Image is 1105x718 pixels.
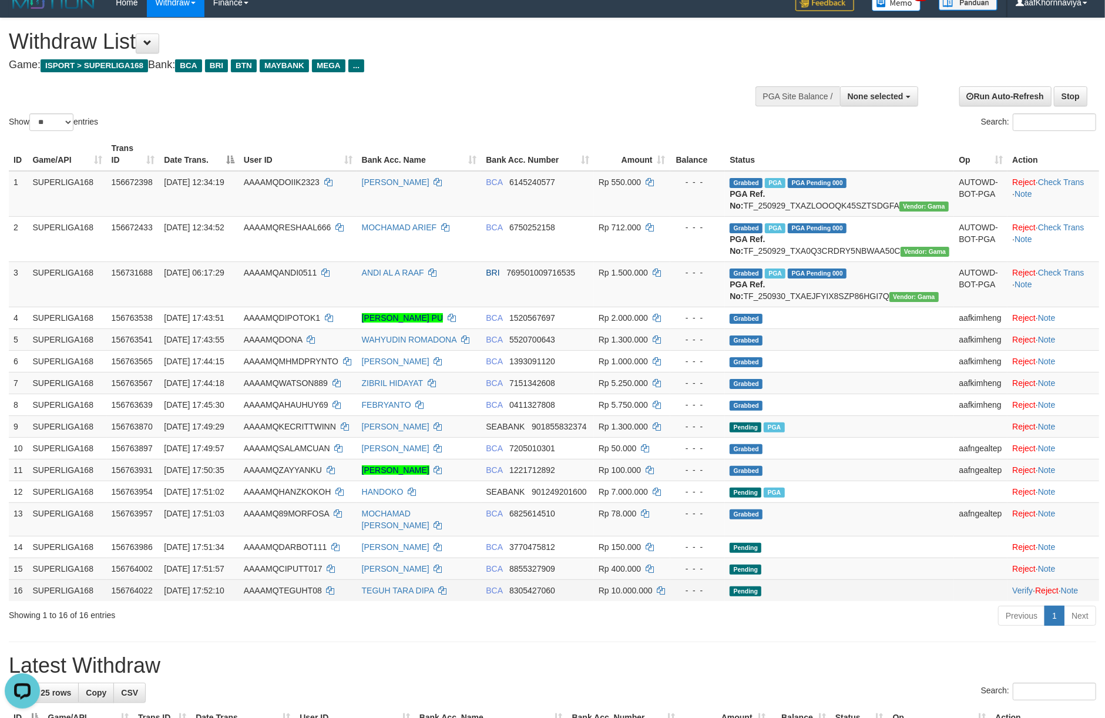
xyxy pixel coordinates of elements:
[28,394,106,415] td: SUPERLIGA168
[362,335,456,344] a: WAHYUDIN ROMADONA
[78,683,114,703] a: Copy
[41,59,148,72] span: ISPORT > SUPERLIGA168
[1015,189,1032,199] a: Note
[954,171,1007,217] td: AUTOWD-BOT-PGA
[112,223,153,232] span: 156672433
[1007,216,1099,261] td: · ·
[1012,223,1036,232] a: Reject
[164,422,224,431] span: [DATE] 17:49:29
[362,400,411,410] a: FEBRYANTO
[730,189,765,210] b: PGA Ref. No:
[9,171,28,217] td: 1
[675,508,721,519] div: - - -
[481,137,593,171] th: Bank Acc. Number: activate to sort column ascending
[28,328,106,350] td: SUPERLIGA168
[244,335,303,344] span: AAAAMQDONA
[730,269,763,279] span: Grabbed
[9,350,28,372] td: 6
[362,268,424,277] a: ANDI AL A RAAF
[765,269,785,279] span: Marked by aafromsomean
[9,30,725,53] h1: Withdraw List
[954,261,1007,307] td: AUTOWD-BOT-PGA
[981,113,1096,131] label: Search:
[486,487,525,496] span: SEABANK
[112,509,153,518] span: 156763957
[5,5,40,40] button: Open LiveChat chat widget
[1007,137,1099,171] th: Action
[362,378,423,388] a: ZIBRIL HIDAYAT
[486,313,502,323] span: BCA
[1007,459,1099,481] td: ·
[9,59,725,71] h4: Game: Bank:
[244,444,330,453] span: AAAAMQSALAMCUAN
[159,137,239,171] th: Date Trans.: activate to sort column descending
[675,421,721,432] div: - - -
[1012,335,1036,344] a: Reject
[1012,564,1036,573] a: Reject
[1007,558,1099,579] td: ·
[362,542,429,552] a: [PERSON_NAME]
[362,487,404,496] a: HANDOKO
[9,307,28,328] td: 4
[244,422,336,431] span: AAAAMQKECRITTWINN
[1007,171,1099,217] td: · ·
[954,459,1007,481] td: aafngealtep
[112,465,153,475] span: 156763931
[599,268,648,277] span: Rp 1.500.000
[1038,223,1084,232] a: Check Trans
[1061,586,1079,595] a: Note
[86,688,106,697] span: Copy
[1038,313,1056,323] a: Note
[840,86,918,106] button: None selected
[730,488,761,498] span: Pending
[509,357,555,366] span: Copy 1393091120 to clipboard
[959,86,1052,106] a: Run Auto-Refresh
[1038,564,1056,573] a: Note
[164,313,224,323] span: [DATE] 17:43:51
[599,465,641,475] span: Rp 100.000
[1044,606,1064,626] a: 1
[730,314,763,324] span: Grabbed
[486,335,502,344] span: BCA
[730,422,761,432] span: Pending
[164,444,224,453] span: [DATE] 17:49:57
[1012,422,1036,431] a: Reject
[9,372,28,394] td: 7
[954,307,1007,328] td: aafkimheng
[112,378,153,388] span: 156763567
[675,312,721,324] div: - - -
[113,683,146,703] a: CSV
[348,59,364,72] span: ...
[675,334,721,345] div: - - -
[244,465,322,475] span: AAAAMQZAYYANKU
[675,355,721,367] div: - - -
[28,437,106,459] td: SUPERLIGA168
[755,86,840,106] div: PGA Site Balance /
[362,564,429,573] a: [PERSON_NAME]
[362,177,429,187] a: [PERSON_NAME]
[121,688,138,697] span: CSV
[1038,335,1056,344] a: Note
[788,178,847,188] span: PGA Pending
[362,586,434,595] a: TEGUH TARA DIPA
[509,378,555,388] span: Copy 7151342608 to clipboard
[764,488,784,498] span: Marked by aafsengchandara
[1007,394,1099,415] td: ·
[889,292,939,302] span: Vendor URL: https://trx31.1velocity.biz
[599,444,637,453] span: Rp 50.000
[29,113,73,131] select: Showentries
[954,372,1007,394] td: aafkimheng
[1038,509,1056,518] a: Note
[1012,542,1036,552] a: Reject
[599,400,648,410] span: Rp 5.750.000
[1007,415,1099,437] td: ·
[1013,113,1096,131] input: Search:
[486,509,502,518] span: BCA
[509,542,555,552] span: Copy 3770475812 to clipboard
[164,177,224,187] span: [DATE] 12:34:19
[1012,268,1036,277] a: Reject
[486,465,502,475] span: BCA
[9,415,28,437] td: 9
[164,357,224,366] span: [DATE] 17:44:15
[954,328,1007,350] td: aafkimheng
